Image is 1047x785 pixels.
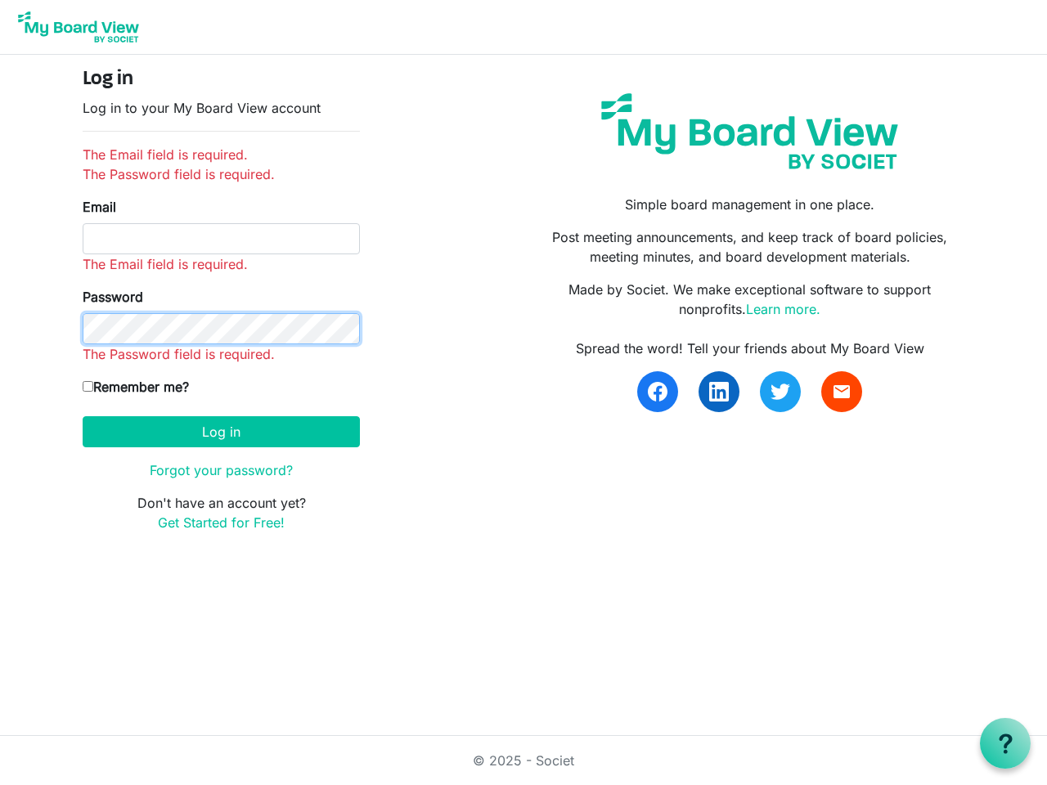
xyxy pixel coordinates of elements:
[536,227,964,267] p: Post meeting announcements, and keep track of board policies, meeting minutes, and board developm...
[83,256,248,272] span: The Email field is required.
[473,752,574,769] a: © 2025 - Societ
[83,381,93,392] input: Remember me?
[83,98,360,118] p: Log in to your My Board View account
[83,145,360,164] li: The Email field is required.
[709,382,729,401] img: linkedin.svg
[648,382,667,401] img: facebook.svg
[158,514,285,531] a: Get Started for Free!
[83,197,116,217] label: Email
[821,371,862,412] a: email
[83,416,360,447] button: Log in
[83,68,360,92] h4: Log in
[83,164,360,184] li: The Password field is required.
[832,382,852,401] span: email
[536,339,964,358] div: Spread the word! Tell your friends about My Board View
[83,493,360,532] p: Don't have an account yet?
[83,287,143,307] label: Password
[83,377,189,397] label: Remember me?
[83,346,275,362] span: The Password field is required.
[771,382,790,401] img: twitter.svg
[13,7,144,47] img: My Board View Logo
[536,280,964,319] p: Made by Societ. We make exceptional software to support nonprofits.
[150,462,293,478] a: Forgot your password?
[589,81,910,182] img: my-board-view-societ.svg
[746,301,820,317] a: Learn more.
[536,195,964,214] p: Simple board management in one place.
